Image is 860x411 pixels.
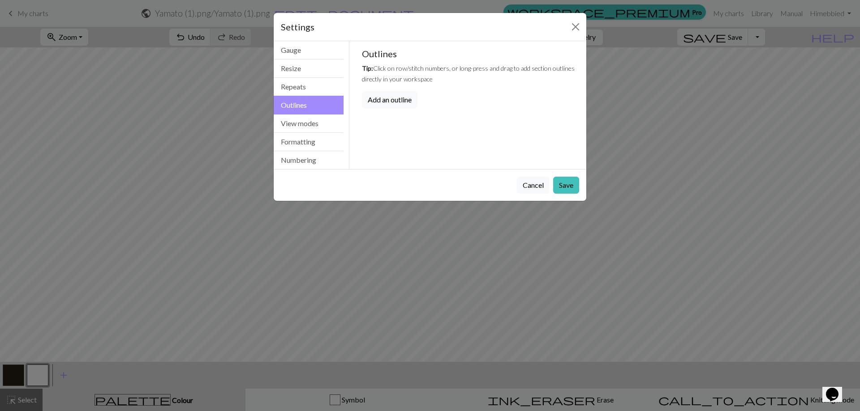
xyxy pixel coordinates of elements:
[274,133,344,151] button: Formatting
[362,91,417,108] button: Add an outline
[274,41,344,59] button: Gauge
[274,59,344,78] button: Resize
[362,48,580,59] h5: Outlines
[568,20,583,34] button: Close
[274,78,344,96] button: Repeats
[274,96,344,114] button: Outlines
[553,177,579,194] button: Save
[362,64,575,83] small: Click on row/stitch numbers, or long-press and drag to add section outlines directly in your work...
[822,375,851,402] iframe: chat widget
[274,114,344,133] button: View modes
[517,177,550,194] button: Cancel
[281,20,314,34] h5: Settings
[362,64,373,72] em: Tip:
[274,151,344,169] button: Numbering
